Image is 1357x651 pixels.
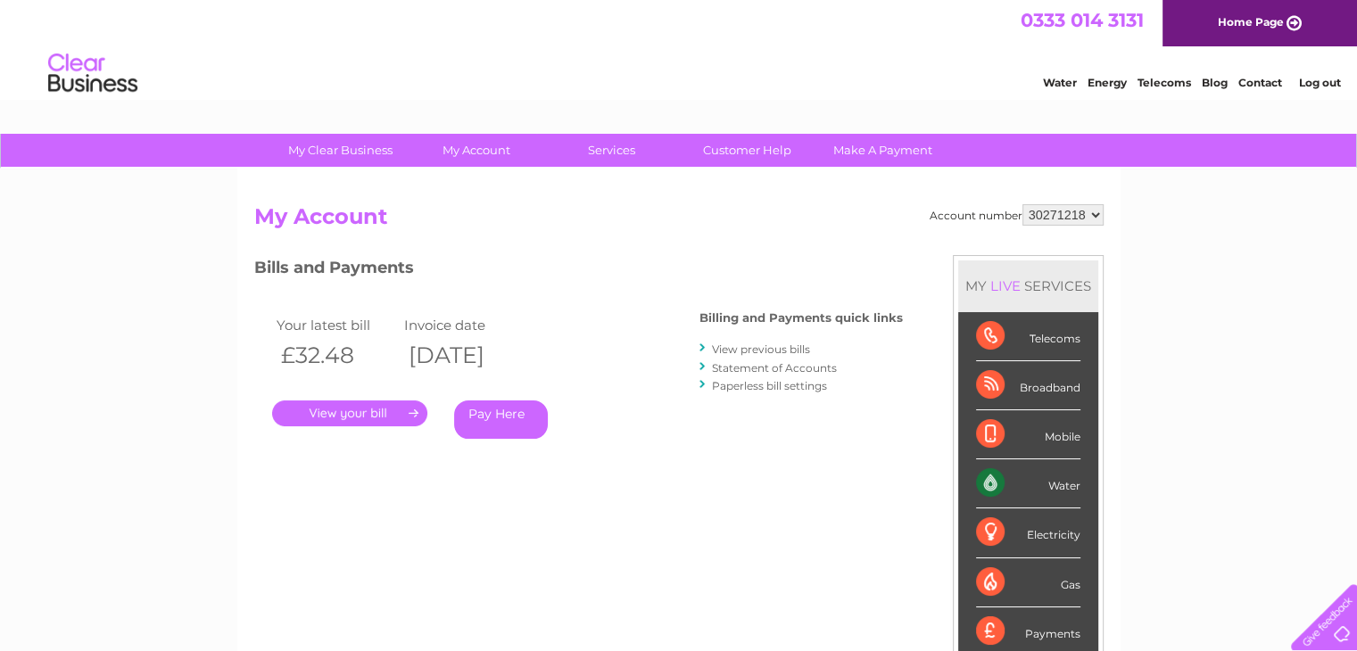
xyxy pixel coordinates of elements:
[712,379,827,392] a: Paperless bill settings
[674,134,821,167] a: Customer Help
[958,260,1098,311] div: MY SERVICES
[1238,76,1282,89] a: Contact
[712,361,837,375] a: Statement of Accounts
[976,410,1080,459] div: Mobile
[1202,76,1228,89] a: Blog
[712,342,810,356] a: View previous bills
[1298,76,1340,89] a: Log out
[254,255,903,286] h3: Bills and Payments
[976,459,1080,508] div: Water
[1021,9,1144,31] a: 0333 014 3131
[272,400,427,426] a: .
[258,10,1101,87] div: Clear Business is a trading name of Verastar Limited (registered in [GEOGRAPHIC_DATA] No. 3667643...
[538,134,685,167] a: Services
[402,134,550,167] a: My Account
[809,134,956,167] a: Make A Payment
[1043,76,1077,89] a: Water
[976,558,1080,607] div: Gas
[930,204,1104,226] div: Account number
[272,337,401,374] th: £32.48
[254,204,1104,238] h2: My Account
[976,361,1080,410] div: Broadband
[987,277,1024,294] div: LIVE
[400,313,528,337] td: Invoice date
[267,134,414,167] a: My Clear Business
[400,337,528,374] th: [DATE]
[1088,76,1127,89] a: Energy
[976,508,1080,557] div: Electricity
[1138,76,1191,89] a: Telecoms
[47,46,138,101] img: logo.png
[272,313,401,337] td: Your latest bill
[976,312,1080,361] div: Telecoms
[699,311,903,325] h4: Billing and Payments quick links
[454,400,548,439] a: Pay Here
